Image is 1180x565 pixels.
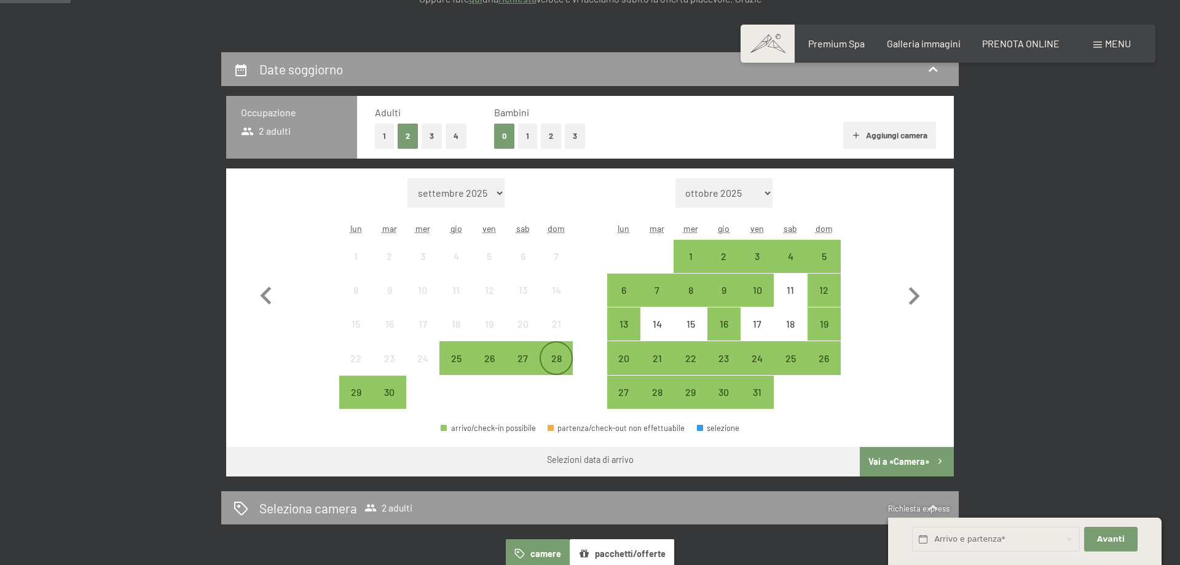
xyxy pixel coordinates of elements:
button: 2 [541,124,561,149]
div: arrivo/check-in non effettuabile [774,274,807,307]
div: 26 [474,354,505,384]
div: Wed Sep 10 2025 [406,274,439,307]
abbr: sabato [784,223,797,234]
div: 20 [508,319,538,350]
div: Mon Oct 13 2025 [607,307,640,341]
div: Tue Sep 02 2025 [372,240,406,273]
div: Fri Oct 24 2025 [741,341,774,374]
div: Tue Sep 09 2025 [372,274,406,307]
div: arrivo/check-in possibile [607,341,640,374]
div: 10 [407,285,438,316]
button: Vai a «Camera» [860,447,954,476]
span: 2 adulti [364,502,412,514]
div: Mon Sep 01 2025 [339,240,372,273]
div: 21 [642,354,672,384]
div: 25 [441,354,471,384]
div: Wed Oct 29 2025 [674,376,707,409]
div: Sun Oct 12 2025 [808,274,841,307]
div: 14 [541,285,572,316]
div: Fri Sep 19 2025 [473,307,506,341]
abbr: mercoledì [415,223,430,234]
div: 28 [541,354,572,384]
div: 5 [474,251,505,282]
button: Avanti [1084,527,1137,552]
div: Fri Oct 31 2025 [741,376,774,409]
div: 16 [374,319,404,350]
div: Sun Oct 19 2025 [808,307,841,341]
div: Fri Oct 03 2025 [741,240,774,273]
div: 30 [709,387,739,418]
div: Thu Oct 09 2025 [707,274,741,307]
div: arrivo/check-in possibile [808,274,841,307]
abbr: sabato [516,223,530,234]
div: 15 [675,319,706,350]
div: arrivo/check-in non effettuabile [439,307,473,341]
div: 22 [340,354,371,384]
button: Mese precedente [248,178,284,409]
span: Menu [1105,38,1131,49]
div: arrivo/check-in non effettuabile [439,240,473,273]
span: Richiesta express [888,504,950,513]
abbr: giovedì [718,223,730,234]
div: arrivo/check-in possibile [674,376,707,409]
div: arrivo/check-in non effettuabile [506,274,540,307]
div: Sun Sep 21 2025 [540,307,573,341]
div: arrivo/check-in non effettuabile [741,307,774,341]
div: Thu Oct 02 2025 [707,240,741,273]
div: arrivo/check-in non effettuabile [406,307,439,341]
abbr: venerdì [482,223,496,234]
a: Galleria immagini [887,38,961,49]
div: arrivo/check-in non effettuabile [473,274,506,307]
div: 7 [642,285,672,316]
span: Bambini [494,106,529,118]
div: 9 [709,285,739,316]
div: arrivo/check-in possibile [707,274,741,307]
button: 3 [422,124,442,149]
div: arrivo/check-in possibile [808,307,841,341]
div: arrivo/check-in non effettuabile [339,341,372,374]
div: Mon Sep 08 2025 [339,274,372,307]
div: arrivo/check-in possibile [774,341,807,374]
div: Sun Sep 07 2025 [540,240,573,273]
button: 2 [398,124,418,149]
button: 4 [446,124,466,149]
div: arrivo/check-in possibile [540,341,573,374]
div: arrivo/check-in possibile [674,240,707,273]
div: arrivo/check-in possibile [741,376,774,409]
div: arrivo/check-in possibile [372,376,406,409]
div: arrivo/check-in possibile [339,376,372,409]
div: Wed Oct 01 2025 [674,240,707,273]
div: arrivo/check-in non effettuabile [540,274,573,307]
div: arrivo/check-in possibile [741,274,774,307]
div: Wed Oct 22 2025 [674,341,707,374]
div: arrivo/check-in possibile [707,341,741,374]
div: partenza/check-out non effettuabile [548,424,685,432]
div: arrivo/check-in non effettuabile [406,341,439,374]
div: Sat Sep 20 2025 [506,307,540,341]
abbr: domenica [816,223,833,234]
div: arrivo/check-in possibile [607,274,640,307]
div: Fri Sep 05 2025 [473,240,506,273]
div: arrivo/check-in possibile [441,424,536,432]
div: arrivo/check-in possibile [674,274,707,307]
div: Mon Sep 29 2025 [339,376,372,409]
div: arrivo/check-in possibile [741,240,774,273]
div: arrivo/check-in non effettuabile [406,240,439,273]
div: 31 [742,387,773,418]
div: 17 [742,319,773,350]
div: Tue Oct 14 2025 [640,307,674,341]
div: 18 [775,319,806,350]
div: arrivo/check-in non effettuabile [372,307,406,341]
div: 24 [407,354,438,384]
div: 20 [608,354,639,384]
div: Sat Sep 06 2025 [506,240,540,273]
div: 25 [775,354,806,384]
div: arrivo/check-in non effettuabile [674,307,707,341]
span: 2 adulti [241,124,291,138]
div: 1 [340,251,371,282]
div: arrivo/check-in non effettuabile [406,274,439,307]
div: 30 [374,387,404,418]
abbr: mercoledì [683,223,698,234]
div: Sun Oct 26 2025 [808,341,841,374]
div: 14 [642,319,672,350]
